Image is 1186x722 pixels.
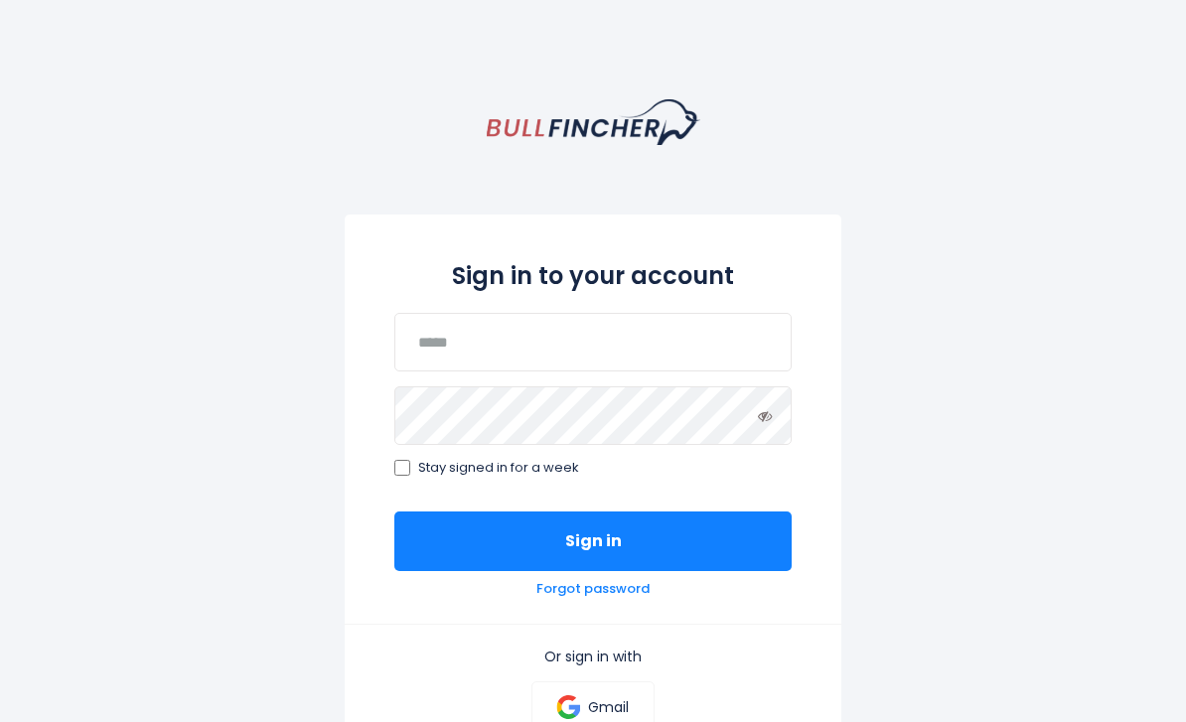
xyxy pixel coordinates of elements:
h2: Sign in to your account [394,258,792,293]
input: Stay signed in for a week [394,460,410,476]
p: Gmail [588,698,629,716]
a: Forgot password [536,581,650,598]
p: Or sign in with [394,648,792,665]
span: Stay signed in for a week [418,460,579,477]
a: homepage [487,99,700,145]
button: Sign in [394,511,792,571]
